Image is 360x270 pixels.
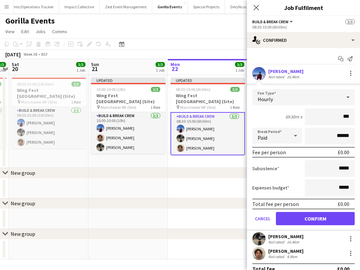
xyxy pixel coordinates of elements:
a: Jobs [33,27,48,36]
div: 16.4km [286,74,300,79]
span: 09:30-23:00 (13h30m) [17,82,54,87]
div: [PERSON_NAME] [268,248,303,254]
span: 3/3 [230,87,240,92]
a: Edit [19,27,32,36]
div: Not rated [268,74,286,79]
span: 1 Role [230,105,240,110]
span: Mon [171,61,180,67]
span: 3/3 [76,62,85,67]
button: DeryNcoch [225,0,255,13]
span: Hourly [258,96,273,102]
button: Confirm [276,212,355,225]
div: £0.00 [338,149,349,156]
app-card-role: Build & Break Crew3/309:30-23:00 (13h30m)[PERSON_NAME][PERSON_NAME][PERSON_NAME] [12,107,86,149]
div: 1 Job [235,68,244,73]
span: Manchester WF (Site) [180,105,216,110]
span: View [5,29,15,34]
span: 1 Role [151,105,160,110]
span: 1 Role [71,100,81,104]
div: 16.4km [286,239,300,244]
span: Jobs [36,29,46,34]
button: Zest Event Management [100,0,152,13]
div: BST [41,52,48,57]
div: [PERSON_NAME] [268,68,303,74]
div: Total fee per person [252,201,299,207]
span: 3/3 [345,19,355,24]
div: Fee per person [252,149,286,156]
a: View [3,27,17,36]
div: New group [11,231,35,237]
div: [DATE] [5,51,21,58]
div: 6h30m x [286,114,302,120]
div: 08:30-15:00 (6h30m) [252,25,355,30]
h3: Job Fulfilment [247,3,360,12]
span: Comms [52,29,67,34]
span: 20 [11,65,19,73]
span: Edit [21,29,29,34]
span: Sat [12,61,19,67]
span: 3/3 [151,87,160,92]
button: Special Projects [188,0,225,13]
div: New group [11,200,35,207]
div: New group [11,169,35,176]
app-job-card: Updated08:30-15:00 (6h30m)3/3Wing Fest [GEOGRAPHIC_DATA] (Site) Manchester WF (Site)1 RoleBuild &... [171,78,245,155]
div: Updated [171,78,245,83]
h3: Wing Fest [GEOGRAPHIC_DATA] (Site) [171,93,245,104]
button: Gorilla Events [152,0,188,13]
div: £0.00 [338,201,349,207]
div: 1 Job [76,68,85,73]
label: Subsistence [252,166,279,171]
div: Updated [91,78,166,83]
label: Expenses budget [252,185,289,191]
span: 22 [170,65,180,73]
span: Manchester WF (Site) [101,105,136,110]
span: 3/3 [156,62,165,67]
span: Sun [91,61,99,67]
app-job-card: 09:30-23:00 (13h30m)3/3Wing Fest [GEOGRAPHIC_DATA] (Site) Manchester WF (Site)1 RoleBuild & Break... [12,78,86,149]
div: Confirmed [247,32,360,48]
button: Impact Collective [59,0,100,13]
span: 21 [90,65,99,73]
button: Build & Break Crew [252,19,294,24]
div: [PERSON_NAME] [268,234,303,239]
h3: Wing Fest [GEOGRAPHIC_DATA] (Site) [12,87,86,99]
h3: Wing Fest [GEOGRAPHIC_DATA] (Site) [91,93,166,104]
div: Not rated [268,239,286,244]
span: 10:00-20:00 (10h) [96,87,125,92]
div: 1 Job [156,68,165,73]
span: 3/3 [235,62,244,67]
div: Not rated [268,254,286,259]
app-job-card: Updated10:00-20:00 (10h)3/3Wing Fest [GEOGRAPHIC_DATA] (Site) Manchester WF (Site)1 RoleBuild & B... [91,78,166,154]
span: Paid [258,134,267,141]
span: 3/3 [71,82,81,87]
span: Manchester WF (Site) [21,100,57,104]
span: Build & Break Crew [252,19,289,24]
a: Comms [50,27,70,36]
app-card-role: Build & Break Crew3/310:00-20:00 (10h)[PERSON_NAME][PERSON_NAME][PERSON_NAME] [91,112,166,154]
app-card-role: Build & Break Crew3/308:30-15:00 (6h30m)[PERSON_NAME][PERSON_NAME][PERSON_NAME] [171,112,245,155]
span: 08:30-15:00 (6h30m) [176,87,210,92]
button: Cancel [252,212,273,225]
h1: Gorilla Events [5,16,55,26]
div: 4.9km [286,254,299,259]
span: Week 38 [22,52,39,57]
